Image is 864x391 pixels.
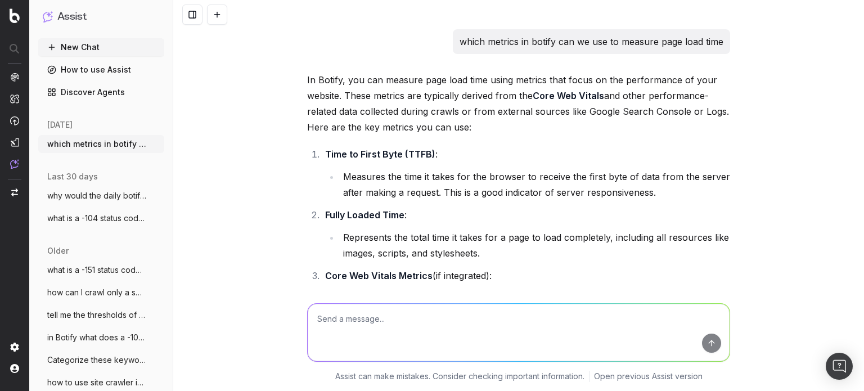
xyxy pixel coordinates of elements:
h1: Assist [57,9,87,25]
a: Open previous Assist version [594,371,703,382]
button: what is a -151 status code in botify [38,261,164,279]
img: Botify logo [10,8,20,23]
button: how can I crawl only a section of a page [38,284,164,302]
button: tell me the thresholds of all the alerts [38,306,164,324]
div: Open Intercom Messenger [826,353,853,380]
span: what is a -151 status code in botify [47,264,146,276]
strong: Core Web Vitals [533,90,604,101]
a: Discover Agents [38,83,164,101]
span: tell me the thresholds of all the alerts [47,309,146,321]
button: which metrics in botify can we use to me [38,135,164,153]
img: Assist [43,11,53,22]
p: Assist can make mistakes. Consider checking important information. [335,371,584,382]
span: what is a -104 status code mean in Botif [47,213,146,224]
img: Studio [10,138,19,147]
li: Measures the time it takes for the browser to receive the first byte of data from the server afte... [340,169,730,200]
a: How to use Assist [38,61,164,79]
button: what is a -104 status code mean in Botif [38,209,164,227]
span: [DATE] [47,119,73,131]
span: how can I crawl only a section of a page [47,287,146,298]
span: which metrics in botify can we use to me [47,138,146,150]
span: why would the daily botify crawler crawl [47,190,146,201]
img: Setting [10,343,19,352]
p: In Botify, you can measure page load time using metrics that focus on the performance of your web... [307,72,730,135]
strong: Fully Loaded Time [325,209,404,221]
button: Assist [43,9,160,25]
img: Assist [10,159,19,169]
li: : [322,146,730,200]
button: Categorize these keywords for my content [38,351,164,369]
span: how to use site crawler in botify to see [47,377,146,388]
p: which metrics in botify can we use to measure page load time [460,34,723,50]
span: older [47,245,69,257]
img: Activation [10,116,19,125]
img: Switch project [11,188,18,196]
li: Represents the total time it takes for a page to load completely, including all resources like im... [340,230,730,261]
img: Intelligence [10,94,19,104]
button: why would the daily botify crawler crawl [38,187,164,205]
strong: Core Web Vitals Metrics [325,270,433,281]
img: Analytics [10,73,19,82]
button: New Chat [38,38,164,56]
span: Categorize these keywords for my content [47,354,146,366]
strong: Time to First Byte (TTFB) [325,149,435,160]
span: in Botify what does a -104 status code m [47,332,146,343]
li: : [322,207,730,261]
button: in Botify what does a -104 status code m [38,329,164,347]
img: My account [10,364,19,373]
span: last 30 days [47,171,98,182]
